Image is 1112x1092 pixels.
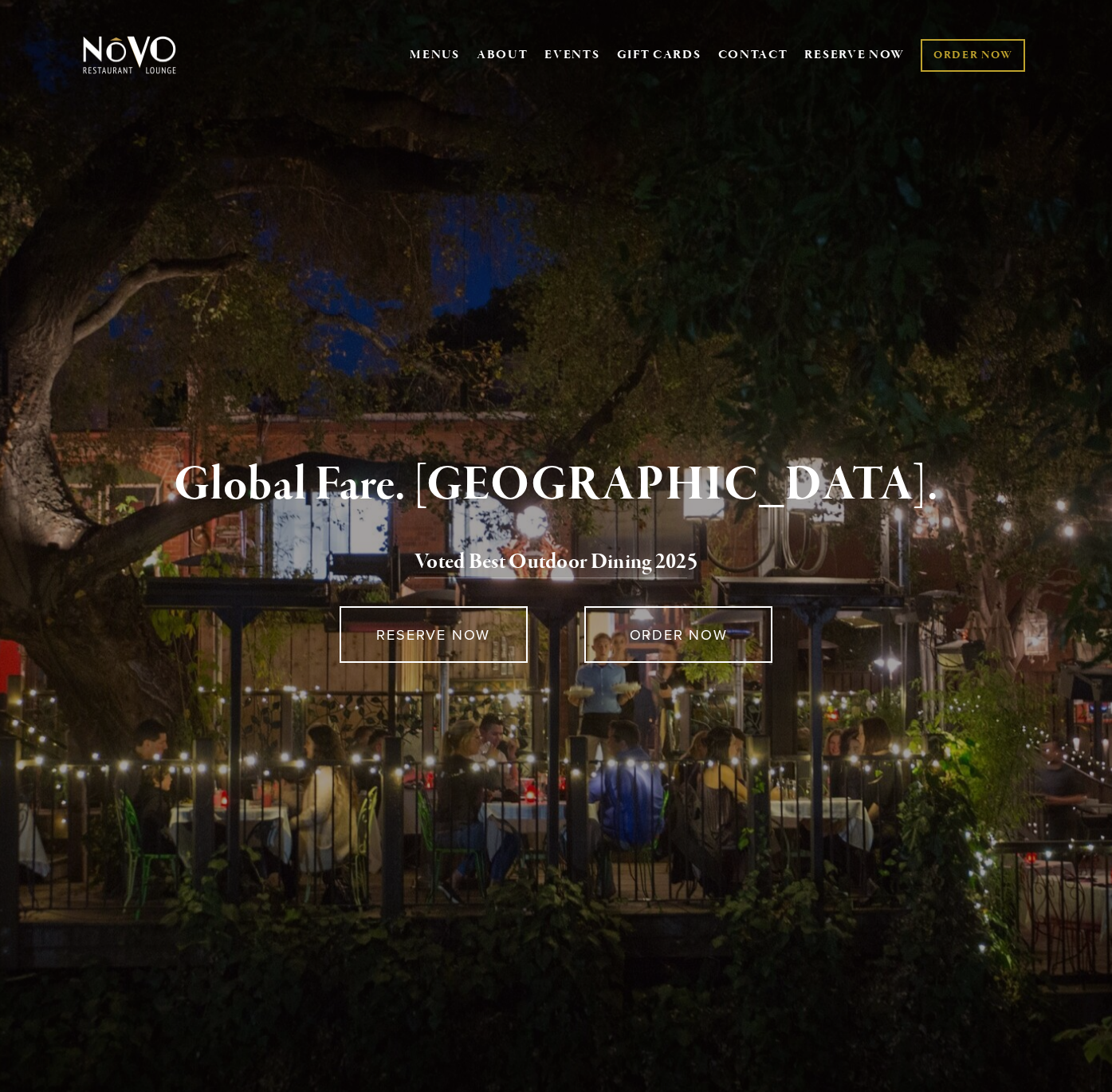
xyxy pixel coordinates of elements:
[174,455,938,515] strong: Global Fare. [GEOGRAPHIC_DATA].
[80,35,179,75] img: Novo Restaurant &amp; Lounge
[617,40,701,70] a: GIFT CARDS
[340,606,528,663] a: RESERVE NOW
[415,548,687,578] a: Voted Best Outdoor Dining 202
[410,47,460,63] a: MENUS
[544,47,599,63] a: EVENTS
[718,40,788,70] a: CONTACT
[921,39,1025,72] a: ORDER NOW
[477,47,528,63] a: ABOUT
[804,40,905,70] a: RESERVE NOW
[108,546,1004,579] h2: 5
[584,606,772,663] a: ORDER NOW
